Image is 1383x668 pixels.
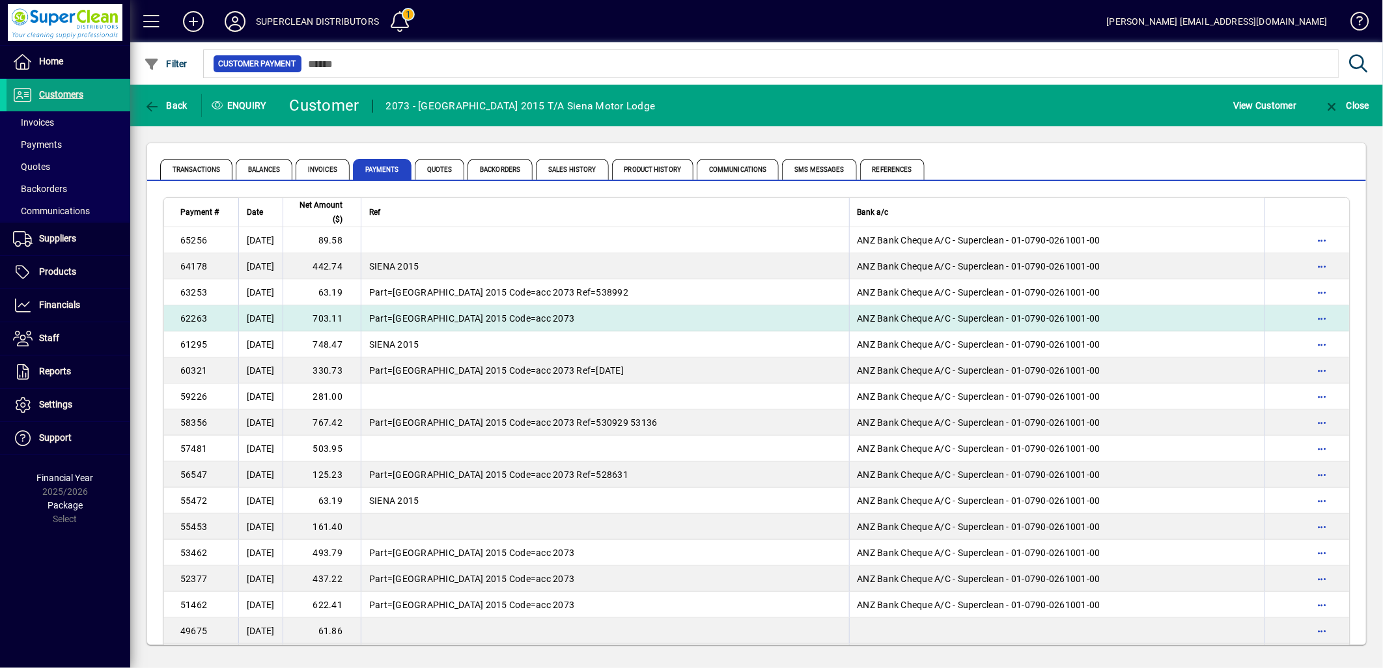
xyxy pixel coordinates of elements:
span: Net Amount ($) [291,198,342,227]
td: 622.41 [283,592,361,618]
span: 56547 [180,469,207,480]
div: 2073 - [GEOGRAPHIC_DATA] 2015 T/A Siena Motor Lodge [386,96,656,117]
span: 61295 [180,339,207,350]
button: Filter [141,52,191,76]
span: Customers [39,89,83,100]
span: 51462 [180,600,207,610]
td: [DATE] [238,253,283,279]
div: Bank a/c [858,205,1257,219]
button: More options [1312,412,1333,433]
span: ANZ Bank Cheque A/C - Superclean - 01-0790-0261001-00 [858,365,1100,376]
span: 55472 [180,495,207,506]
span: Bank a/c [858,205,889,219]
td: [DATE] [238,514,283,540]
a: Reports [7,355,130,388]
td: 63.19 [283,279,361,305]
span: 63253 [180,287,207,298]
div: Payment # [180,205,230,219]
button: More options [1312,256,1333,277]
span: ANZ Bank Cheque A/C - Superclean - 01-0790-0261001-00 [858,391,1100,402]
span: ANZ Bank Cheque A/C - Superclean - 01-0790-0261001-00 [858,548,1100,558]
span: Close [1324,100,1369,111]
td: 748.47 [283,331,361,357]
td: [DATE] [238,566,283,592]
td: 63.19 [283,488,361,514]
button: More options [1312,594,1333,615]
span: SIENA 2015 [369,495,419,506]
button: More options [1312,464,1333,485]
span: Back [144,100,188,111]
span: ANZ Bank Cheque A/C - Superclean - 01-0790-0261001-00 [858,574,1100,584]
td: 703.11 [283,305,361,331]
div: Customer [290,95,359,116]
button: More options [1312,386,1333,407]
div: Date [247,205,275,219]
span: SMS Messages [782,159,856,180]
span: ANZ Bank Cheque A/C - Superclean - 01-0790-0261001-00 [858,495,1100,506]
button: More options [1312,308,1333,329]
span: Date [247,205,263,219]
button: More options [1312,334,1333,355]
button: More options [1312,282,1333,303]
td: 281.00 [283,383,361,410]
span: Financials [39,299,80,310]
button: More options [1312,620,1333,641]
span: Part=[GEOGRAPHIC_DATA] 2015 Code=acc 2073 Ref=530929 53136 [369,417,658,428]
span: Part=[GEOGRAPHIC_DATA] 2015 Code=acc 2073 [369,600,574,610]
button: More options [1312,516,1333,537]
span: Product History [612,159,694,180]
span: 49675 [180,626,207,636]
a: Backorders [7,178,130,200]
span: Reports [39,366,71,376]
td: 161.40 [283,514,361,540]
a: Financials [7,289,130,322]
a: Knowledge Base [1341,3,1367,45]
td: 442.74 [283,253,361,279]
button: More options [1312,230,1333,251]
span: ANZ Bank Cheque A/C - Superclean - 01-0790-0261001-00 [858,339,1100,350]
span: Balances [236,159,292,180]
span: 60321 [180,365,207,376]
td: [DATE] [238,540,283,566]
td: [DATE] [238,592,283,618]
span: Communications [13,206,90,216]
span: 58356 [180,417,207,428]
button: Profile [214,10,256,33]
span: Staff [39,333,59,343]
span: 55453 [180,522,207,532]
span: Products [39,266,76,277]
td: [DATE] [238,383,283,410]
div: [PERSON_NAME] [EMAIL_ADDRESS][DOMAIN_NAME] [1107,11,1328,32]
span: Customer Payment [219,57,296,70]
td: [DATE] [238,436,283,462]
app-page-header-button: Back [130,94,202,117]
a: Quotes [7,156,130,178]
button: More options [1312,542,1333,563]
span: ANZ Bank Cheque A/C - Superclean - 01-0790-0261001-00 [858,417,1100,428]
span: Ref [369,205,380,219]
span: Package [48,500,83,510]
span: 52377 [180,574,207,584]
td: 437.22 [283,566,361,592]
span: Financial Year [37,473,94,483]
span: 62263 [180,313,207,324]
span: Support [39,432,72,443]
span: ANZ Bank Cheque A/C - Superclean - 01-0790-0261001-00 [858,261,1100,271]
span: Backorders [13,184,67,194]
div: Ref [369,205,841,219]
td: 330.73 [283,357,361,383]
a: Home [7,46,130,78]
a: Settings [7,389,130,421]
span: SIENA 2015 [369,339,419,350]
span: Part=[GEOGRAPHIC_DATA] 2015 Code=acc 2073 [369,574,574,584]
td: 61.86 [283,618,361,644]
span: ANZ Bank Cheque A/C - Superclean - 01-0790-0261001-00 [858,469,1100,480]
td: [DATE] [238,331,283,357]
span: Backorders [468,159,533,180]
span: Communications [697,159,779,180]
span: Part=[GEOGRAPHIC_DATA] 2015 Code=acc 2073 Ref=538992 [369,287,628,298]
span: ANZ Bank Cheque A/C - Superclean - 01-0790-0261001-00 [858,522,1100,532]
button: Back [141,94,191,117]
span: 59226 [180,391,207,402]
div: Net Amount ($) [291,198,354,227]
